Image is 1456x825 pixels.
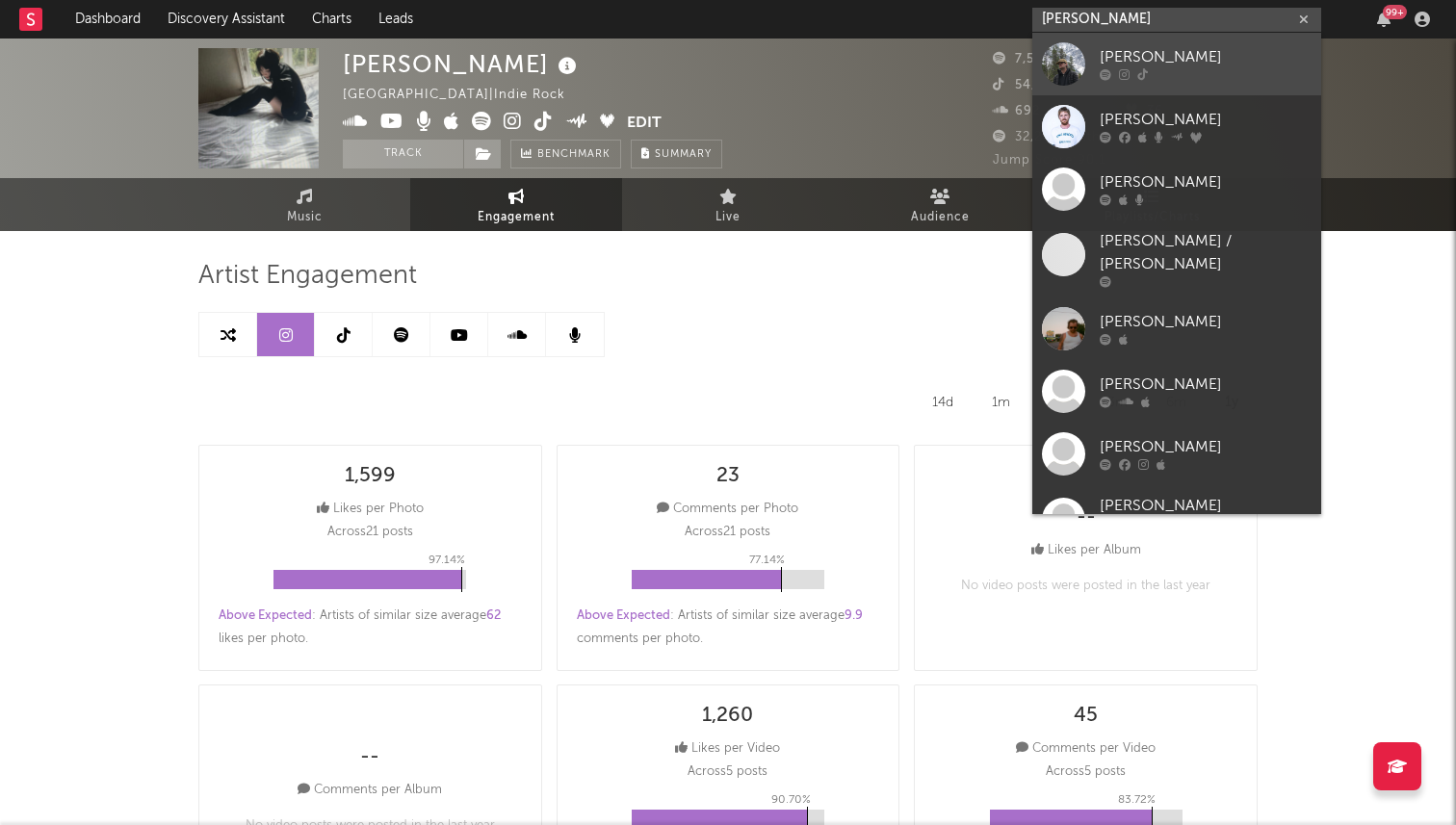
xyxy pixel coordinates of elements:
a: [PERSON_NAME] [1032,33,1321,95]
div: [PERSON_NAME] [1100,436,1312,459]
a: Benchmark [510,140,621,168]
div: [PERSON_NAME] [1100,311,1312,334]
p: 90.70 % [771,788,811,812]
span: 32,265 Monthly Listeners [993,131,1176,143]
a: [PERSON_NAME] [1032,423,1321,485]
a: Audience [834,178,1046,231]
button: Track [343,140,463,168]
a: Music [198,178,410,231]
div: Comments per Photo [657,498,798,521]
div: 14d [918,386,968,419]
div: [PERSON_NAME] [PERSON_NAME] [1100,495,1312,541]
a: Engagement [410,178,622,231]
span: 9.9 [845,609,863,622]
a: [PERSON_NAME] [1032,158,1321,220]
button: 99+ [1377,12,1391,27]
p: Across 5 posts [688,761,767,784]
p: 83.72 % [1118,788,1156,812]
span: Engagement [478,206,555,229]
p: No video posts were posted in the last year [961,575,1210,598]
a: [PERSON_NAME] [1032,95,1321,158]
div: [PERSON_NAME] [1100,171,1312,194]
span: 62 [486,609,501,622]
a: [PERSON_NAME] [1032,297,1321,360]
div: -- [360,746,379,769]
span: Above Expected [577,609,670,622]
div: [PERSON_NAME] [1100,109,1312,132]
span: Above Expected [219,609,312,622]
div: [PERSON_NAME] [343,48,582,80]
div: : Artists of similar size average comments per photo . [577,605,880,651]
div: Comments per Video [1016,737,1156,761]
span: 54,000 [993,79,1061,91]
div: 1,260 [702,705,753,728]
span: Audience [911,206,970,229]
input: Search for artists [1032,8,1321,32]
div: 99 + [1383,5,1407,19]
span: 692 [993,105,1040,117]
span: Benchmark [537,143,611,167]
a: [PERSON_NAME] / [PERSON_NAME] [1032,220,1321,297]
span: Jump Score: 90.1 [993,154,1105,167]
a: Live [622,178,834,231]
span: Artist Engagement [198,265,417,288]
div: [PERSON_NAME] / [PERSON_NAME] [1100,230,1312,276]
div: [PERSON_NAME] [1100,374,1312,397]
span: Music [287,206,323,229]
div: Likes per Video [675,737,780,761]
button: Summary [631,140,722,168]
div: -- [1077,506,1096,529]
div: [PERSON_NAME] [1100,46,1312,69]
p: Across 5 posts [1046,761,1126,784]
a: [PERSON_NAME] [PERSON_NAME] [1032,485,1321,562]
p: 77.14 % [749,549,785,572]
p: 97.14 % [429,549,465,572]
div: 45 [1074,705,1098,728]
div: Comments per Album [298,779,442,802]
div: 1m [977,386,1025,419]
span: 7,529 [993,53,1051,65]
a: [PERSON_NAME] [1032,360,1321,423]
p: Across 21 posts [327,521,413,544]
span: Summary [655,149,712,160]
div: : Artists of similar size average likes per photo . [219,605,522,651]
span: Live [715,206,741,229]
div: Likes per Album [1031,539,1141,562]
p: Across 21 posts [685,521,770,544]
div: 23 [716,465,740,488]
div: [GEOGRAPHIC_DATA] | Indie Rock [343,84,587,107]
div: Likes per Photo [317,498,424,521]
button: Edit [627,112,662,136]
div: 1,599 [345,465,396,488]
